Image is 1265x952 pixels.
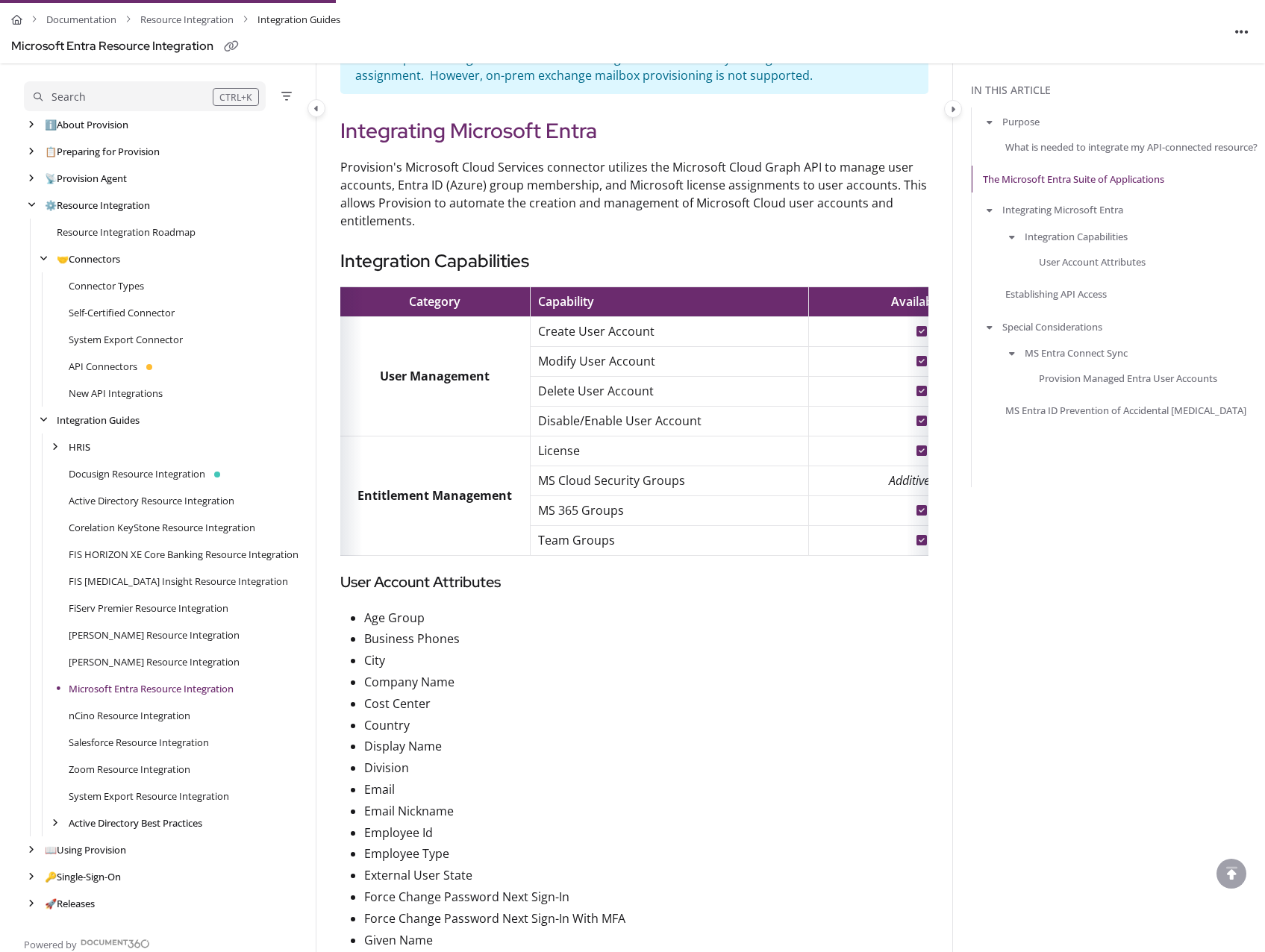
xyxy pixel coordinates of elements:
[69,466,205,481] a: Docusign Resource Integration
[364,760,409,776] span: division
[364,910,625,927] span: force change password next sign-in with MFA
[24,81,266,111] button: Search
[983,319,996,335] button: arrow
[983,172,1164,187] a: The Microsoft Entra Suite of Applications
[1002,114,1040,129] a: Purpose
[24,937,77,952] span: Powered by
[69,520,255,535] a: Corelation KeyStone Resource Integration
[538,410,801,432] p: Disable/Enable User Account
[45,198,150,213] a: Resource Integration
[69,627,240,642] a: Jack Henry SilverLake Resource Integration
[24,934,150,952] a: Powered by Document360 - opens in a new tab
[69,359,137,374] a: API Connectors
[69,601,228,616] a: FiServ Premier Resource Integration
[69,681,234,696] a: Microsoft Entra Resource Integration
[24,198,39,213] div: arrow
[538,293,594,310] span: Capability
[57,413,140,428] a: Integration Guides
[538,351,801,372] p: Modify User Account
[24,843,39,857] div: arrow
[51,89,86,105] div: Search
[1005,140,1258,154] a: What is needed to integrate my API-connected resource?
[45,869,121,884] a: Single-Sign-On
[538,530,801,551] p: Team Groups
[69,547,299,562] a: FIS HORIZON XE Core Banking Resource Integration
[364,803,454,819] span: email nickname
[409,293,460,310] span: Category
[45,117,128,132] a: About Provision
[69,762,190,777] a: Zoom Resource Integration
[24,118,39,132] div: arrow
[69,439,90,454] a: HRIS
[69,815,202,830] a: Active Directory Best Practices
[69,735,209,750] a: Salesforce Resource Integration
[340,248,928,275] h3: Integration Capabilities
[57,225,196,239] a: Resource Integration Roadmap
[364,695,431,712] span: cost center
[69,493,234,508] a: Active Directory Resource Integration
[1002,202,1123,217] a: Integrating Microsoft Entra
[357,487,512,504] strong: Entitlement Management
[1039,371,1217,386] a: Provision Managed Entra User Accounts
[364,674,455,690] span: company name
[24,145,39,159] div: arrow
[364,824,433,841] span: employee id
[57,252,69,266] span: 🤝
[1216,859,1246,889] div: scroll to top
[45,870,57,883] span: 🔑
[81,939,150,948] img: Document360
[45,842,126,857] a: Using Provision
[69,332,183,347] a: System Export Connector
[340,571,928,595] h4: User Account Attributes
[538,321,801,342] p: Create User Account
[1002,319,1102,334] a: Special Considerations
[45,843,57,857] span: 📖
[24,172,39,186] div: arrow
[69,708,190,723] a: nCino Resource Integration
[891,293,953,310] span: Availability
[340,158,928,230] p: Provision's Microsoft Cloud Services connector utilizes the Microsoft Cloud Graph API to manage u...
[364,845,449,862] span: employee type
[340,115,928,146] h2: Integrating Microsoft Entra
[364,781,395,798] span: email
[538,470,801,492] p: MS Cloud Security Groups
[983,201,996,218] button: arrow
[1005,403,1246,418] a: MS Entra ID Prevention of Accidental [MEDICAL_DATA]
[380,368,490,384] strong: User Management
[45,118,57,131] span: ℹ️
[57,251,120,266] a: Connectors
[538,381,801,402] p: Delete User Account
[36,252,51,266] div: arrow
[538,500,801,522] p: MS 365 Groups
[45,198,57,212] span: ⚙️
[364,738,442,754] span: display name
[1025,228,1128,243] a: Integration Capabilities
[364,932,433,948] span: given name
[45,172,57,185] span: 📡
[45,144,160,159] a: Preparing for Provision
[48,816,63,830] div: arrow
[46,9,116,31] a: Documentation
[1005,345,1019,361] button: arrow
[983,113,996,130] button: arrow
[364,867,472,883] span: external user state
[278,87,296,105] button: Filter
[219,35,243,59] button: Copy link of
[69,574,288,589] a: FIS IBS Insight Resource Integration
[24,870,39,884] div: arrow
[538,440,801,462] p: License
[69,654,240,669] a: Jack Henry Symitar Resource Integration
[364,610,425,626] span: age group
[69,386,163,401] a: New API Integrations
[11,9,22,31] a: Home
[45,897,57,910] span: 🚀
[944,100,962,118] button: Category toggle
[11,36,213,57] div: Microsoft Entra Resource Integration
[1025,345,1128,360] a: MS Entra Connect Sync
[1005,228,1019,244] button: arrow
[1005,286,1107,301] a: Establishing API Access
[36,413,51,428] div: arrow
[364,630,460,647] span: business phones
[69,278,144,293] a: Connector Types
[69,789,229,804] a: System Export Resource Integration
